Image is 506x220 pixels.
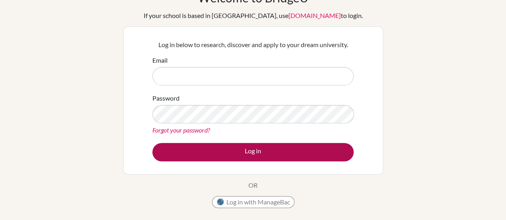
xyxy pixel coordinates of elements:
a: [DOMAIN_NAME] [288,12,341,19]
p: Log in below to research, discover and apply to your dream university. [152,40,354,50]
label: Email [152,55,168,65]
button: Log in with ManageBac [212,196,294,208]
div: If your school is based in [GEOGRAPHIC_DATA], use to login. [144,11,363,20]
label: Password [152,93,180,103]
p: OR [248,180,258,190]
button: Log in [152,143,354,161]
a: Forgot your password? [152,126,210,134]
